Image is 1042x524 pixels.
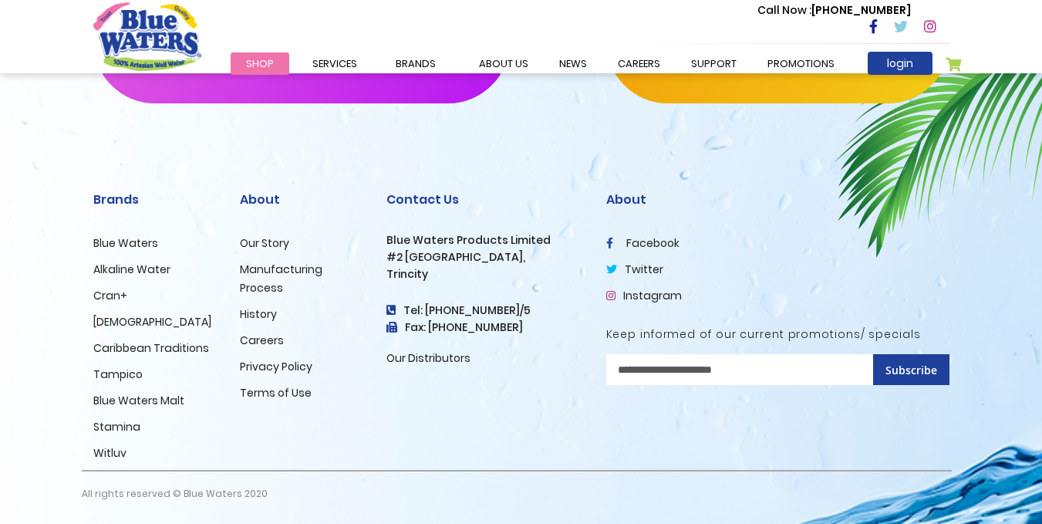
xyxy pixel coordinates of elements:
[464,52,544,75] a: about us
[757,2,911,19] p: [PHONE_NUMBER]
[606,192,949,207] h2: About
[386,234,583,247] h3: Blue Waters Products Limited
[93,262,170,277] a: Alkaline Water
[93,340,209,356] a: Caribbean Traditions
[240,262,322,296] a: Manufacturing Process
[246,56,274,71] span: Shop
[873,354,949,385] button: Subscribe
[93,445,126,461] a: Witluv
[602,52,676,75] a: careers
[240,235,289,251] a: Our Story
[606,288,682,303] a: Instagram
[544,52,602,75] a: News
[386,321,583,334] h3: Fax: [PHONE_NUMBER]
[606,328,949,341] h5: Keep informed of our current promotions/ specials
[93,2,201,70] a: store logo
[606,235,679,251] a: facebook
[386,268,583,281] h3: Trincity
[240,306,277,322] a: History
[93,288,127,303] a: Cran+
[240,359,312,374] a: Privacy Policy
[93,419,140,434] a: Stamina
[240,333,284,348] a: Careers
[757,2,811,18] span: Call Now :
[752,52,850,75] a: Promotions
[676,52,752,75] a: support
[386,251,583,264] h3: #2 [GEOGRAPHIC_DATA],
[312,56,357,71] span: Services
[240,192,363,207] h2: About
[93,235,158,251] a: Blue Waters
[93,314,211,330] a: [DEMOGRAPHIC_DATA]
[93,192,217,207] h2: Brands
[82,472,268,516] p: All rights reserved © Blue Waters 2020
[868,52,932,75] a: login
[240,385,312,401] a: Terms of Use
[396,56,436,71] span: Brands
[885,363,937,377] span: Subscribe
[93,367,143,382] a: Tampico
[93,393,184,408] a: Blue Waters Malt
[386,192,583,207] h2: Contact Us
[606,262,663,277] a: twitter
[386,350,470,366] a: Our Distributors
[386,304,583,317] h4: Tel: [PHONE_NUMBER]/5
